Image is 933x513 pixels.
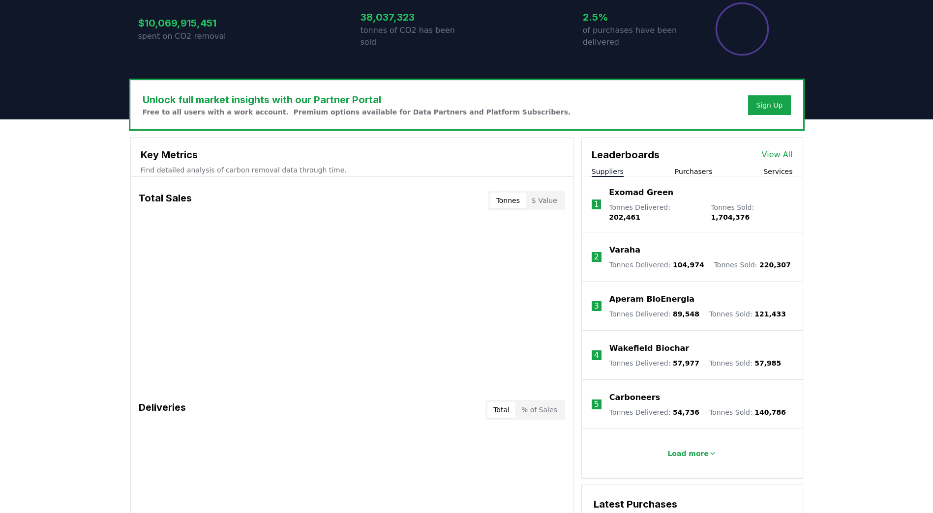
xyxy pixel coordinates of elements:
[143,107,571,117] p: Free to all users with a work account. Premium options available for Data Partners and Platform S...
[609,358,699,368] p: Tonnes Delivered :
[759,261,791,269] span: 220,307
[515,402,563,418] button: % of Sales
[711,213,750,221] span: 1,704,376
[609,293,694,305] a: Aperam BioEnergia
[754,359,781,367] span: 57,985
[673,310,699,318] span: 89,548
[609,407,699,417] p: Tonnes Delivered :
[763,167,792,176] button: Services
[754,408,786,416] span: 140,786
[673,261,704,269] span: 104,974
[756,100,783,110] a: Sign Up
[673,359,699,367] span: 57,977
[139,191,192,210] h3: Total Sales
[138,30,244,42] p: spent on CO2 removal
[583,10,689,25] h3: 2.5%
[592,167,624,176] button: Suppliers
[141,165,563,175] p: Find detailed analysis of carbon removal data through time.
[609,244,640,256] a: Varaha
[709,358,781,368] p: Tonnes Sold :
[754,310,786,318] span: 121,433
[609,392,660,403] a: Carboneers
[594,497,791,512] h3: Latest Purchases
[592,147,660,162] h3: Leaderboards
[583,25,689,48] p: of purchases have been delivered
[609,309,699,319] p: Tonnes Delivered :
[762,149,793,161] a: View All
[141,147,563,162] h3: Key Metrics
[609,187,673,199] a: Exomad Green
[143,92,571,107] h3: Unlock full market insights with our Partner Portal
[675,167,713,176] button: Purchasers
[594,399,599,410] p: 5
[609,342,689,354] a: Wakefield Biochar
[594,300,599,312] p: 3
[609,202,701,222] p: Tonnes Delivered :
[594,251,599,263] p: 2
[714,260,791,270] p: Tonnes Sold :
[594,199,599,210] p: 1
[709,309,786,319] p: Tonnes Sold :
[748,95,790,115] button: Sign Up
[709,407,786,417] p: Tonnes Sold :
[609,213,640,221] span: 202,461
[361,25,467,48] p: tonnes of CO2 has been sold
[594,349,599,361] p: 4
[487,402,515,418] button: Total
[490,193,526,208] button: Tonnes
[660,444,724,463] button: Load more
[609,260,704,270] p: Tonnes Delivered :
[139,400,186,420] h3: Deliveries
[361,10,467,25] h3: 38,037,323
[138,16,244,30] h3: $10,069,915,451
[711,202,792,222] p: Tonnes Sold :
[526,193,563,208] button: $ Value
[667,449,709,458] p: Load more
[715,1,770,57] div: Percentage of sales delivered
[673,408,699,416] span: 54,736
